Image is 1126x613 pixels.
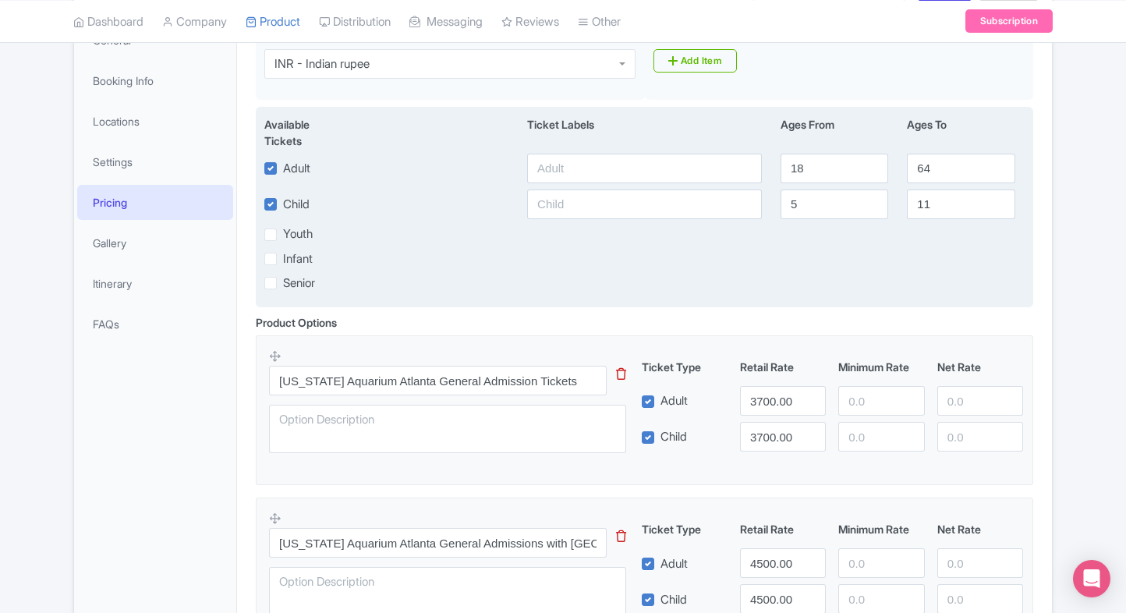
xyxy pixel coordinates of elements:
input: 0.0 [838,548,924,578]
div: Ages From [771,116,898,149]
div: Ticket Labels [518,116,771,149]
label: Adult [660,392,688,410]
a: Add Item [653,49,737,73]
div: Ticket Type [636,359,734,375]
a: Subscription [965,9,1053,33]
input: Option Name [269,366,607,395]
input: 0.0 [740,422,826,452]
a: Booking Info [77,63,233,98]
div: Minimum Rate [832,521,930,537]
a: Locations [77,104,233,139]
input: 0.0 [937,422,1023,452]
a: Settings [77,144,233,179]
div: Ticket Type [636,521,734,537]
input: 0.0 [937,548,1023,578]
div: Minimum Rate [832,359,930,375]
div: Open Intercom Messenger [1073,560,1110,597]
div: Available Tickets [264,116,349,149]
label: Child [660,591,687,609]
a: Pricing [77,185,233,220]
a: FAQs [77,306,233,342]
input: 0.0 [740,386,826,416]
label: Senior [283,275,315,292]
label: Child [660,428,687,446]
input: 0.0 [838,422,924,452]
input: 0.0 [937,386,1023,416]
label: Child [283,196,310,214]
a: Gallery [77,225,233,260]
label: Infant [283,250,313,268]
div: Net Rate [931,359,1029,375]
input: Child [527,190,762,219]
input: Option Name [269,528,607,558]
input: 0.0 [740,548,826,578]
label: Youth [283,225,313,243]
div: INR - Indian rupee [274,57,370,71]
div: Net Rate [931,521,1029,537]
div: Retail Rate [734,359,832,375]
input: 0.0 [838,386,924,416]
div: Ages To [898,116,1024,149]
div: Product Options [256,314,337,331]
div: Retail Rate [734,521,832,537]
input: Adult [527,154,762,183]
a: Itinerary [77,266,233,301]
label: Adult [660,555,688,573]
label: Adult [283,160,310,178]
